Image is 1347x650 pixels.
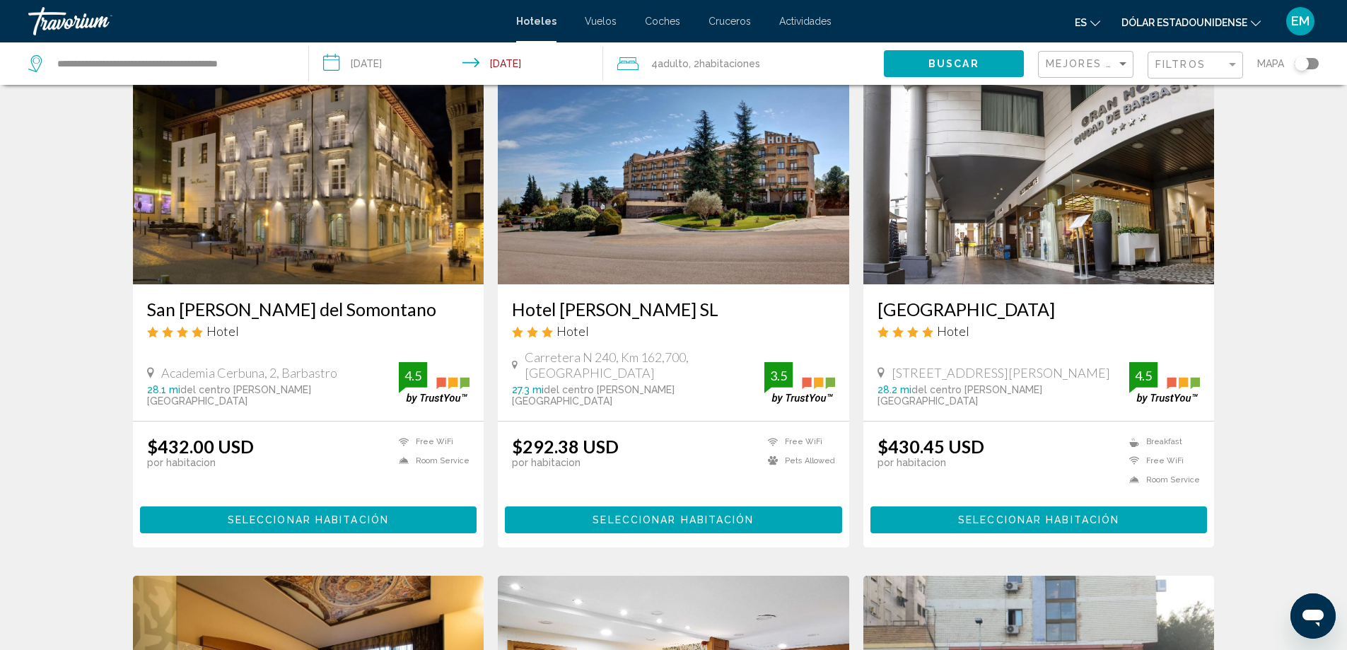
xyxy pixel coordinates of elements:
a: Hoteles [516,16,556,27]
button: Seleccionar habitación [870,506,1208,533]
a: [GEOGRAPHIC_DATA] [877,298,1201,320]
a: Hotel [PERSON_NAME] SL [512,298,835,320]
button: Seleccionar habitación [140,506,477,533]
span: Academia Cerbuna, 2, Barbastro [161,365,337,381]
div: 4.5 [399,367,427,384]
a: Cruceros [709,16,751,27]
span: del centro [PERSON_NAME][GEOGRAPHIC_DATA] [147,384,311,407]
font: es [1075,17,1087,28]
a: Seleccionar habitación [505,510,842,526]
span: Mapa [1257,54,1284,74]
li: Free WiFi [1122,455,1200,467]
span: Filtros [1155,59,1206,70]
ins: $292.38 USD [512,436,619,457]
ins: $430.45 USD [877,436,984,457]
mat-select: Sort by [1046,59,1129,71]
span: Mejores descuentos [1046,58,1188,69]
span: Hotel [937,323,969,339]
li: Pets Allowed [761,455,835,467]
font: Dólar estadounidense [1121,17,1247,28]
img: Hotel image [498,58,849,284]
img: trustyou-badge.svg [1129,362,1200,404]
div: 4 star Hotel [877,323,1201,339]
span: Seleccionar habitación [958,515,1119,526]
li: Free WiFi [761,436,835,448]
span: 28.1 mi [147,384,180,395]
button: Check-in date: Aug 18, 2025 Check-out date: Aug 21, 2025 [309,42,604,85]
span: Seleccionar habitación [228,515,389,526]
button: Cambiar moneda [1121,12,1261,33]
button: Toggle map [1284,57,1319,70]
iframe: Botón para iniciar la ventana de mensajería [1290,593,1336,639]
span: 27.3 mi [512,384,544,395]
a: San [PERSON_NAME] del Somontano [147,298,470,320]
button: Cambiar idioma [1075,12,1100,33]
img: Hotel image [863,58,1215,284]
span: , 2 [689,54,760,74]
span: Seleccionar habitación [593,515,754,526]
span: Adulto [658,58,689,69]
p: por habitacion [147,457,254,468]
span: Carretera N 240, Km 162,700, [GEOGRAPHIC_DATA] [525,349,764,381]
p: por habitacion [877,457,984,468]
li: Room Service [1122,474,1200,486]
button: Menú de usuario [1282,6,1319,36]
div: 3 star Hotel [512,323,835,339]
span: 4 [651,54,689,74]
span: del centro [PERSON_NAME][GEOGRAPHIC_DATA] [512,384,675,407]
li: Free WiFi [392,436,470,448]
button: Filter [1148,51,1243,80]
span: habitaciones [699,58,760,69]
span: Hotel [206,323,239,339]
span: 28.2 mi [877,384,911,395]
a: Coches [645,16,680,27]
button: Buscar [884,50,1024,76]
img: trustyou-badge.svg [764,362,835,404]
span: Hotel [556,323,589,339]
a: Seleccionar habitación [140,510,477,526]
span: [STREET_ADDRESS][PERSON_NAME] [892,365,1110,381]
ins: $432.00 USD [147,436,254,457]
li: Breakfast [1122,436,1200,448]
div: 4 star Hotel [147,323,470,339]
a: Vuelos [585,16,617,27]
li: Room Service [392,455,470,467]
button: Travelers: 4 adults, 0 children [603,42,884,85]
span: del centro [PERSON_NAME][GEOGRAPHIC_DATA] [877,384,1042,407]
img: trustyou-badge.svg [399,362,470,404]
font: EM [1291,13,1310,28]
a: Seleccionar habitación [870,510,1208,526]
a: Actividades [779,16,832,27]
p: por habitacion [512,457,619,468]
span: Buscar [928,59,979,70]
div: 4.5 [1129,367,1158,384]
img: Hotel image [133,58,484,284]
a: Travorium [28,7,502,35]
button: Seleccionar habitación [505,506,842,533]
div: 3.5 [764,367,793,384]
